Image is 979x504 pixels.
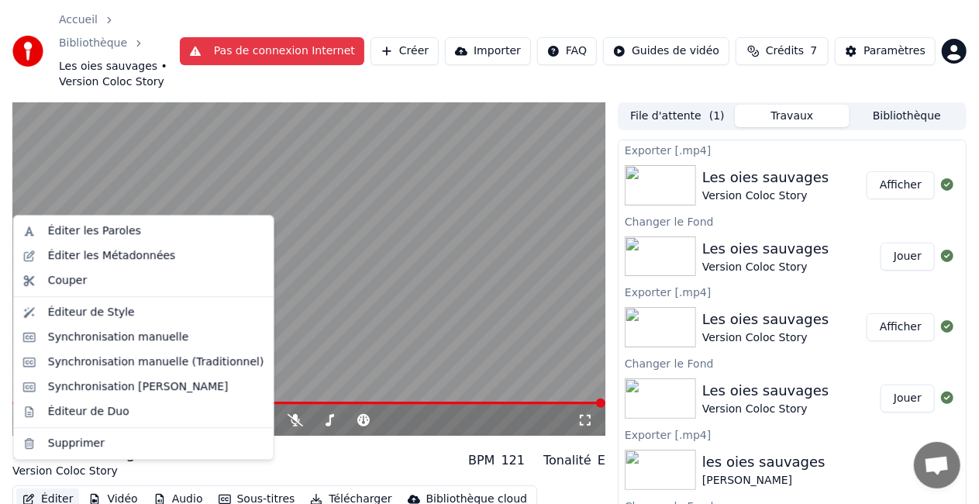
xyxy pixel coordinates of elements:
[371,37,439,65] button: Créer
[850,105,964,127] button: Bibliothèque
[543,451,591,470] div: Tonalité
[766,43,804,59] span: Crédits
[48,330,189,345] div: Synchronisation manuelle
[736,37,829,65] button: Crédits7
[835,37,936,65] button: Paramètres
[59,12,180,90] nav: breadcrumb
[12,464,153,479] div: Version Coloc Story
[48,354,264,370] div: Synchronisation manuelle (Traditionnel)
[620,105,735,127] button: File d'attente
[702,238,829,260] div: Les oies sauvages
[702,402,829,417] div: Version Coloc Story
[881,243,935,271] button: Jouer
[702,188,829,204] div: Version Coloc Story
[702,260,829,275] div: Version Coloc Story
[48,273,87,288] div: Couper
[59,59,180,90] span: Les oies sauvages • Version Coloc Story
[48,305,135,320] div: Éditeur de Style
[881,385,935,413] button: Jouer
[810,43,817,59] span: 7
[48,436,105,451] div: Supprimer
[619,212,966,230] div: Changer le Fond
[702,380,829,402] div: Les oies sauvages
[864,43,926,59] div: Paramètres
[180,37,364,65] button: Pas de connexion Internet
[867,171,935,199] button: Afficher
[709,109,725,124] span: ( 1 )
[702,451,826,473] div: les oies sauvages
[59,36,127,51] a: Bibliothèque
[702,330,829,346] div: Version Coloc Story
[702,309,829,330] div: Les oies sauvages
[619,140,966,159] div: Exporter [.mp4]
[619,425,966,444] div: Exporter [.mp4]
[48,248,176,264] div: Éditer les Métadonnées
[598,451,605,470] div: E
[48,379,229,395] div: Synchronisation [PERSON_NAME]
[735,105,850,127] button: Travaux
[537,37,597,65] button: FAQ
[445,37,531,65] button: Importer
[502,451,526,470] div: 121
[702,167,829,188] div: Les oies sauvages
[619,354,966,372] div: Changer le Fond
[603,37,729,65] button: Guides de vidéo
[59,12,98,28] a: Accueil
[867,313,935,341] button: Afficher
[914,442,960,488] a: Ouvrir le chat
[12,36,43,67] img: youka
[48,223,141,239] div: Éditer les Paroles
[619,282,966,301] div: Exporter [.mp4]
[468,451,495,470] div: BPM
[702,473,826,488] div: [PERSON_NAME]
[48,404,129,419] div: Éditeur de Duo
